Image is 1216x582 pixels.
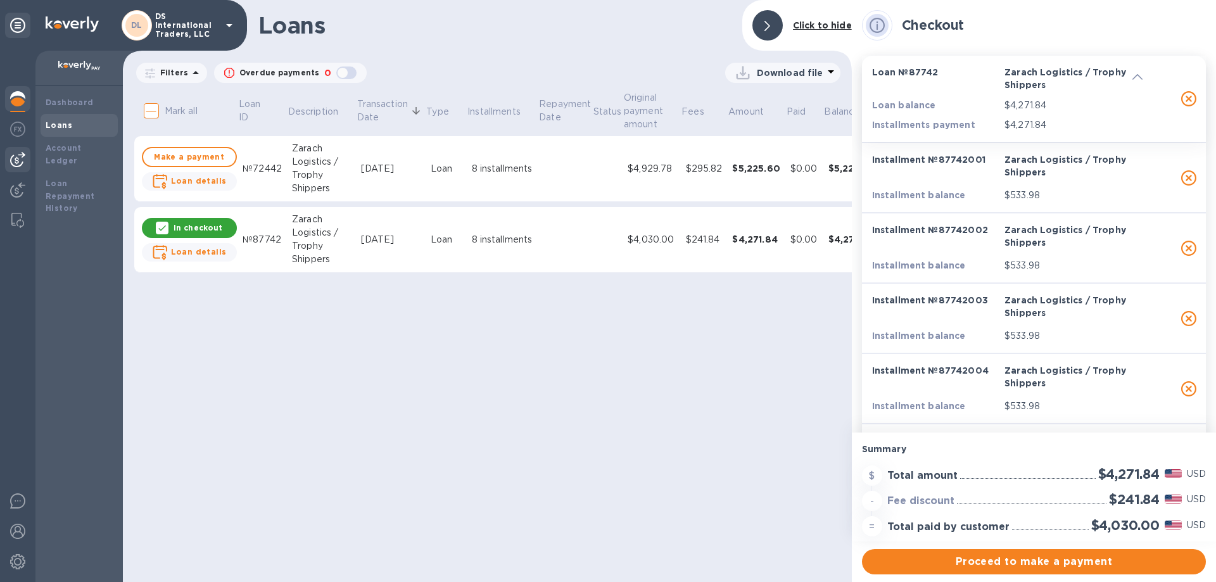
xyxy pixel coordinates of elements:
p: Zarach Logistics / Trophy Shippers [1004,153,1132,179]
strong: $ [869,471,875,481]
b: Account Ledger [46,143,82,165]
p: Installment № 87742001 [872,153,999,166]
div: $5,225.60 [828,162,876,175]
div: $0.00 [790,162,818,175]
p: DS International Traders, LLC [155,12,218,39]
p: Installments payment [872,118,999,131]
h1: Loans [258,12,732,39]
button: Loan details [142,172,237,191]
p: Loan № 87742 [872,66,999,79]
p: Mark all [165,104,198,118]
b: Dashboard [46,98,94,107]
p: $533.98 [1004,400,1132,413]
p: $533.98 [1004,329,1132,343]
h3: Fee discount [887,495,954,507]
p: Loan ID [239,98,269,124]
img: USD [1165,469,1182,478]
p: $533.98 [1004,259,1132,272]
p: Repayment Date [539,98,591,124]
p: $4,271.84 [1004,118,1132,132]
p: Installment № 87742002 [872,224,999,236]
span: Balance [824,105,876,118]
div: $4,271.84 [828,233,876,246]
span: Amount [728,105,780,118]
div: Loan [431,233,462,246]
div: $295.82 [686,162,723,175]
p: Original payment amount [624,91,663,131]
img: USD [1165,495,1182,503]
div: №87742 [243,233,282,246]
p: Fees [681,105,704,118]
p: - [870,495,874,508]
span: Make a payment [153,149,225,165]
div: 8 installments [472,162,533,175]
p: Balance [824,105,859,118]
button: Loan details [142,243,237,262]
p: Installment balance [872,259,999,272]
b: Loan details [171,247,227,256]
p: Filters [155,67,188,78]
button: Proceed to make a payment [862,549,1206,574]
b: Loan Repayment History [46,179,95,213]
p: Zarach Logistics / Trophy Shippers [1004,66,1132,91]
p: Amount [728,105,764,118]
p: Transaction Date [357,98,408,124]
p: Installments [467,105,521,118]
h2: $4,030.00 [1091,517,1160,533]
b: Loan details [171,176,227,186]
span: Paid [787,105,823,118]
div: $4,030.00 [628,233,675,246]
span: Proceed to make a payment [872,554,1196,569]
span: Original payment amount [624,91,680,131]
b: DL [131,20,142,30]
p: Zarach Logistics / Trophy Shippers [1004,364,1132,389]
p: Zarach Logistics / Trophy Shippers [1004,294,1132,319]
span: Installments [467,105,537,118]
h2: $4,271.84 [1098,466,1160,482]
b: Loans [46,120,72,130]
p: Installment № 87742004 [872,364,999,377]
p: $4,271.84 [1004,99,1132,112]
p: USD [1187,519,1206,532]
p: Installment balance [872,189,999,201]
span: Transaction Date [357,98,424,124]
p: Summary [862,443,1206,455]
p: Installment balance [872,329,999,342]
div: Zarach Logistics / Trophy Shippers [292,142,351,195]
p: Loan balance [872,99,999,111]
div: Loan №87742Zarach Logistics / Trophy ShippersLoan balance$4,271.84Installments payment$4,271.84 [862,56,1206,142]
h2: Checkout [902,17,965,33]
div: $4,271.84 [732,233,780,246]
p: Zarach Logistics / Trophy Shippers [1004,224,1132,249]
p: USD [1187,493,1206,506]
p: Installment balance [872,400,999,412]
div: $4,929.78 [628,162,675,175]
span: Type [426,105,465,118]
p: Status [593,105,622,118]
p: 0 [324,66,331,80]
p: $533.98 [1004,189,1132,202]
h3: Total amount [887,470,958,482]
span: Fees [681,105,721,118]
p: Download file [757,66,823,79]
p: Installment № 87742003 [872,294,999,307]
button: Make a payment [142,147,237,167]
p: Overdue payments [239,67,319,79]
p: Paid [787,105,806,118]
div: [DATE] [361,233,421,246]
h3: Total paid by customer [887,521,1010,533]
div: $241.84 [686,233,723,246]
h2: $241.84 [1109,491,1160,507]
p: USD [1187,467,1206,481]
p: Type [426,105,449,118]
div: Loan [431,162,462,175]
img: Logo [46,16,99,32]
div: $0.00 [790,233,818,246]
div: 8 installments [472,233,533,246]
span: Loan ID [239,98,286,124]
div: [DATE] [361,162,421,175]
p: Description [288,105,338,118]
img: USD [1165,521,1182,529]
div: Zarach Logistics / Trophy Shippers [292,213,351,266]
